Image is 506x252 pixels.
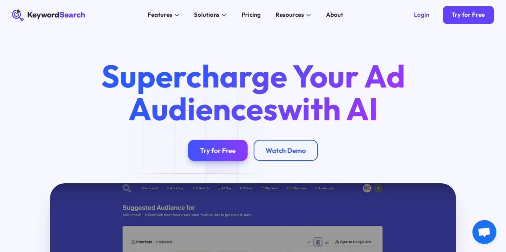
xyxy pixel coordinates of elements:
[237,9,266,21] a: Pricing
[194,10,220,20] div: Solutions
[443,6,494,24] a: Try for Free
[472,220,496,244] a: 开放式聊天
[88,60,418,125] h1: Supercharge Your Ad Audiences
[276,10,304,20] div: Resources
[405,6,438,24] a: Login
[148,10,172,20] div: Features
[414,11,429,19] div: Login
[188,140,248,161] a: Try for Free
[200,146,236,155] div: Try for Free
[242,10,261,20] div: Pricing
[326,10,343,20] div: About
[322,9,348,21] a: About
[266,146,306,155] div: Watch Demo
[278,89,378,129] span: with AI
[452,11,485,19] div: Try for Free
